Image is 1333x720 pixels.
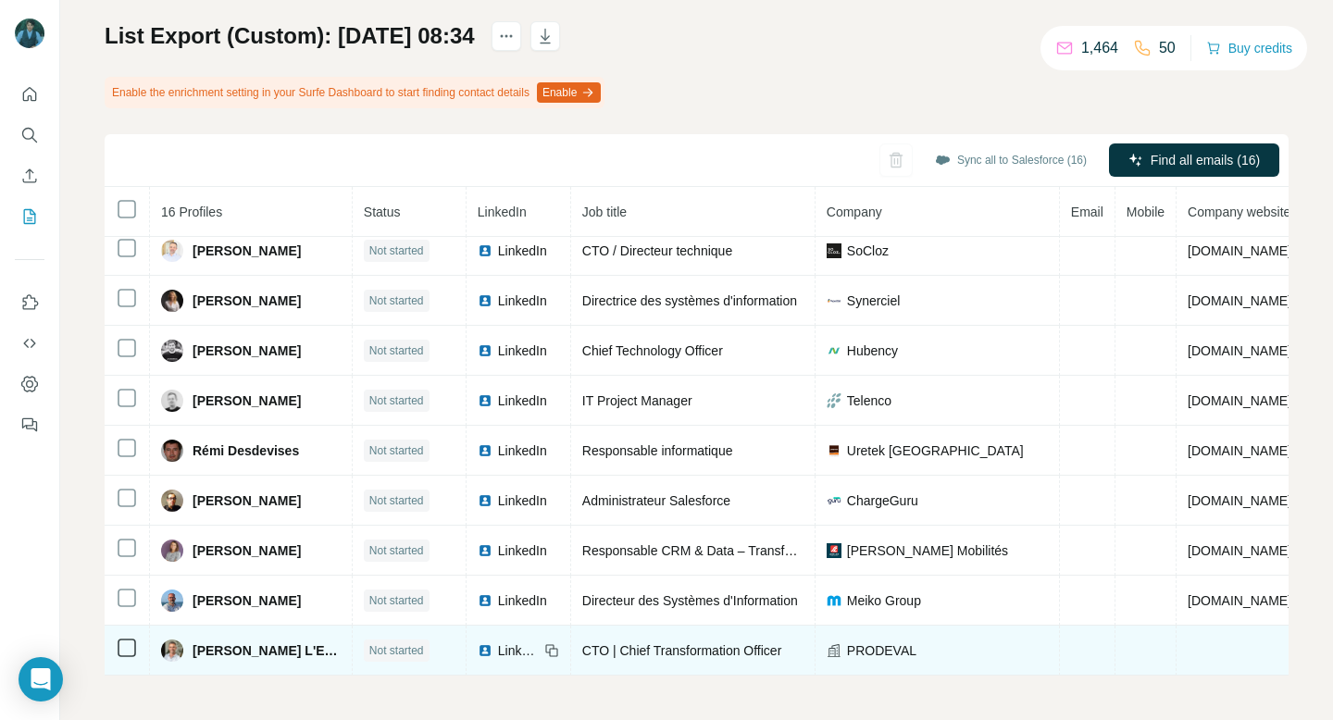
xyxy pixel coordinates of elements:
[847,591,921,610] span: Meiko Group
[161,540,183,562] img: Avatar
[15,408,44,441] button: Feedback
[498,591,547,610] span: LinkedIn
[105,77,604,108] div: Enable the enrichment setting in your Surfe Dashboard to start finding contact details
[193,242,301,260] span: [PERSON_NAME]
[369,492,424,509] span: Not started
[105,21,475,51] h1: List Export (Custom): [DATE] 08:34
[369,642,424,659] span: Not started
[498,441,547,460] span: LinkedIn
[1188,443,1291,458] span: [DOMAIN_NAME]
[15,367,44,401] button: Dashboard
[478,593,492,608] img: LinkedIn logo
[847,491,918,510] span: ChargeGuru
[847,441,1024,460] span: Uretek [GEOGRAPHIC_DATA]
[498,391,547,410] span: LinkedIn
[847,641,916,660] span: PRODEVAL
[478,443,492,458] img: LinkedIn logo
[369,342,424,359] span: Not started
[15,19,44,48] img: Avatar
[582,343,723,358] span: Chief Technology Officer
[161,639,183,662] img: Avatar
[15,286,44,319] button: Use Surfe on LinkedIn
[1188,543,1291,558] span: [DOMAIN_NAME]
[827,543,841,558] img: company-logo
[847,541,1008,560] span: [PERSON_NAME] Mobilités
[478,293,492,308] img: LinkedIn logo
[161,205,222,219] span: 16 Profiles
[193,491,301,510] span: [PERSON_NAME]
[1188,493,1291,508] span: [DOMAIN_NAME]
[161,340,183,362] img: Avatar
[161,440,183,462] img: Avatar
[478,243,492,258] img: LinkedIn logo
[582,205,627,219] span: Job title
[478,343,492,358] img: LinkedIn logo
[582,643,782,658] span: CTO | Chief Transformation Officer
[193,541,301,560] span: [PERSON_NAME]
[498,491,547,510] span: LinkedIn
[582,393,692,408] span: IT Project Manager
[922,146,1100,174] button: Sync all to Salesforce (16)
[369,242,424,259] span: Not started
[193,292,301,310] span: [PERSON_NAME]
[1188,393,1291,408] span: [DOMAIN_NAME]
[1188,243,1291,258] span: [DOMAIN_NAME]
[582,443,733,458] span: Responsable informatique
[478,643,492,658] img: LinkedIn logo
[827,293,841,308] img: company-logo
[827,243,841,258] img: company-logo
[1188,343,1291,358] span: [DOMAIN_NAME]
[1188,593,1291,608] span: [DOMAIN_NAME]
[827,393,841,408] img: company-logo
[369,292,424,309] span: Not started
[161,390,183,412] img: Avatar
[193,341,301,360] span: [PERSON_NAME]
[478,393,492,408] img: LinkedIn logo
[847,341,898,360] span: Hubency
[498,541,547,560] span: LinkedIn
[364,205,401,219] span: Status
[827,493,841,508] img: company-logo
[369,442,424,459] span: Not started
[15,200,44,233] button: My lists
[1127,205,1165,219] span: Mobile
[15,118,44,152] button: Search
[193,641,341,660] span: [PERSON_NAME] L'Etienne
[15,78,44,111] button: Quick start
[582,593,798,608] span: Directeur des Systèmes d'Information
[492,21,521,51] button: actions
[537,82,601,103] button: Enable
[19,657,63,701] div: Open Intercom Messenger
[827,593,841,608] img: company-logo
[827,205,882,219] span: Company
[193,591,301,610] span: [PERSON_NAME]
[582,243,732,258] span: CTO / Directeur technique
[498,292,547,310] span: LinkedIn
[1151,151,1260,169] span: Find all emails (16)
[1081,37,1118,59] p: 1,464
[161,240,183,262] img: Avatar
[478,205,527,219] span: LinkedIn
[847,391,891,410] span: Telenco
[827,343,841,358] img: company-logo
[582,543,1049,558] span: Responsable CRM & Data – Transformation digitale & stratégie client omnicanale
[847,292,901,310] span: Synerciel
[369,392,424,409] span: Not started
[15,327,44,360] button: Use Surfe API
[478,493,492,508] img: LinkedIn logo
[161,490,183,512] img: Avatar
[478,543,492,558] img: LinkedIn logo
[161,590,183,612] img: Avatar
[582,293,797,308] span: Directrice des systèmes d'information
[827,443,841,458] img: company-logo
[161,290,183,312] img: Avatar
[369,542,424,559] span: Not started
[193,441,299,460] span: Rémi Desdevises
[1071,205,1103,219] span: Email
[582,493,730,508] span: Administrateur Salesforce
[369,592,424,609] span: Not started
[1109,143,1279,177] button: Find all emails (16)
[1188,205,1290,219] span: Company website
[15,159,44,192] button: Enrich CSV
[1159,37,1176,59] p: 50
